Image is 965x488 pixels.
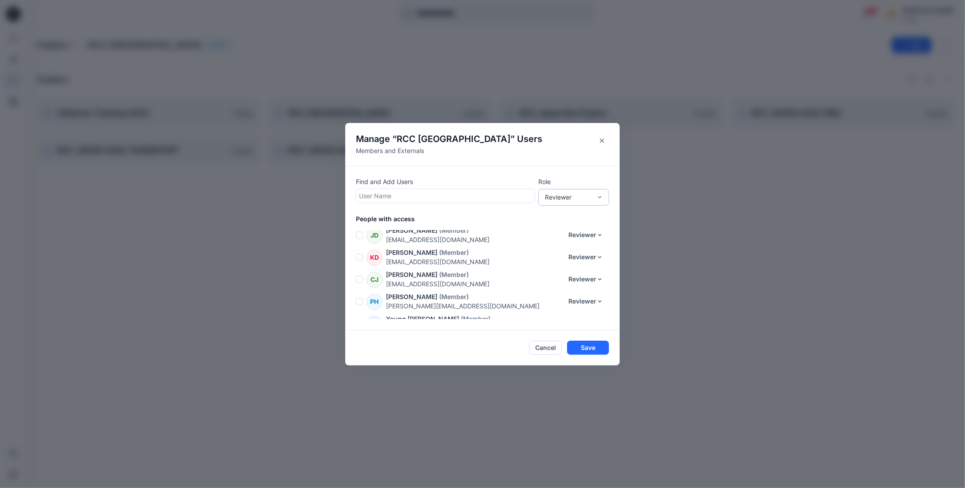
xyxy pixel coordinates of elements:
[356,134,542,144] h4: Manage “ ” Users
[367,250,382,266] div: KD
[386,315,459,324] p: Young [PERSON_NAME]
[356,146,542,155] p: Members and Externals
[386,235,563,245] p: [EMAIL_ADDRESS][DOMAIN_NAME]
[386,248,437,257] p: [PERSON_NAME]
[356,214,620,223] p: People with access
[538,177,609,186] p: Role
[439,248,469,257] p: (Member)
[439,292,469,302] p: (Member)
[563,273,609,287] button: Reviewer
[439,226,469,235] p: (Member)
[439,270,469,280] p: (Member)
[563,228,609,242] button: Reviewer
[386,257,563,267] p: [EMAIL_ADDRESS][DOMAIN_NAME]
[367,272,382,288] div: CJ
[563,295,609,309] button: Reviewer
[461,315,490,324] p: (Member)
[386,292,437,302] p: [PERSON_NAME]
[356,177,535,186] p: Find and Add Users
[595,134,609,148] button: Close
[386,270,437,280] p: [PERSON_NAME]
[567,341,609,355] button: Save
[367,316,382,332] div: YS
[367,294,382,310] div: PH
[563,317,609,331] button: Reviewer
[545,192,592,202] div: Reviewer
[563,250,609,265] button: Reviewer
[529,341,562,355] button: Cancel
[386,280,563,289] p: [EMAIL_ADDRESS][DOMAIN_NAME]
[367,228,382,244] div: JD
[386,226,437,235] p: [PERSON_NAME]
[397,134,510,144] span: RCC [GEOGRAPHIC_DATA]
[386,302,563,311] p: [PERSON_NAME][EMAIL_ADDRESS][DOMAIN_NAME]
